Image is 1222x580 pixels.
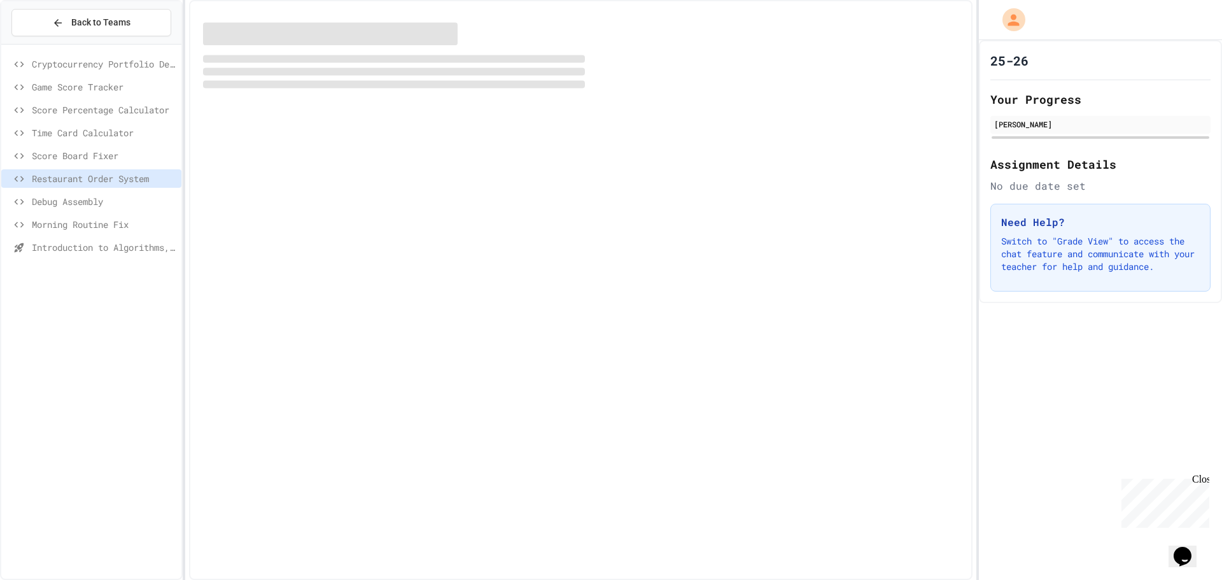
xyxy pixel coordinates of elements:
span: Game Score Tracker [32,80,176,94]
iframe: chat widget [1169,529,1209,567]
span: Score Board Fixer [32,149,176,162]
div: [PERSON_NAME] [994,118,1207,130]
button: Back to Teams [11,9,171,36]
h2: Assignment Details [990,155,1211,173]
div: Chat with us now!Close [5,5,88,81]
span: Cryptocurrency Portfolio Debugger [32,57,176,71]
span: Time Card Calculator [32,126,176,139]
span: Morning Routine Fix [32,218,176,231]
h1: 25-26 [990,52,1029,69]
p: Switch to "Grade View" to access the chat feature and communicate with your teacher for help and ... [1001,235,1200,273]
div: No due date set [990,178,1211,194]
span: Back to Teams [71,16,130,29]
div: My Account [989,5,1029,34]
iframe: chat widget [1116,474,1209,528]
span: Restaurant Order System [32,172,176,185]
span: Introduction to Algorithms, Programming, and Compilers [32,241,176,254]
h3: Need Help? [1001,215,1200,230]
h2: Your Progress [990,90,1211,108]
span: Debug Assembly [32,195,176,208]
span: Score Percentage Calculator [32,103,176,117]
